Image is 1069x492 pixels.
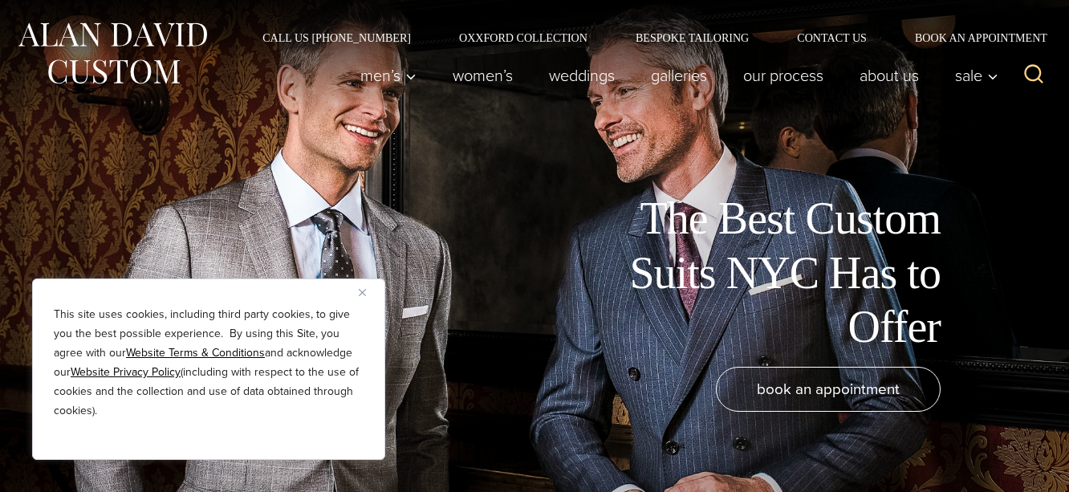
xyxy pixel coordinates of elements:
a: weddings [531,59,633,91]
a: Website Terms & Conditions [126,344,265,361]
a: Bespoke Tailoring [612,32,773,43]
img: Close [359,289,366,296]
a: Galleries [633,59,726,91]
span: book an appointment [757,377,900,401]
a: Contact Us [773,32,891,43]
nav: Secondary Navigation [238,32,1053,43]
button: View Search Form [1014,56,1053,95]
span: Sale [955,67,998,83]
a: book an appointment [716,367,941,412]
a: Women’s [435,59,531,91]
a: About Us [842,59,937,91]
button: Close [359,283,378,302]
a: Call Us [PHONE_NUMBER] [238,32,435,43]
a: Book an Appointment [891,32,1053,43]
a: Oxxford Collection [435,32,612,43]
span: Men’s [360,67,417,83]
img: Alan David Custom [16,18,209,89]
h1: The Best Custom Suits NYC Has to Offer [579,192,941,354]
p: This site uses cookies, including third party cookies, to give you the best possible experience. ... [54,305,364,421]
nav: Primary Navigation [343,59,1007,91]
a: Website Privacy Policy [71,364,181,380]
a: Our Process [726,59,842,91]
iframe: Opens a widget where you can chat to one of our agents [966,444,1053,484]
